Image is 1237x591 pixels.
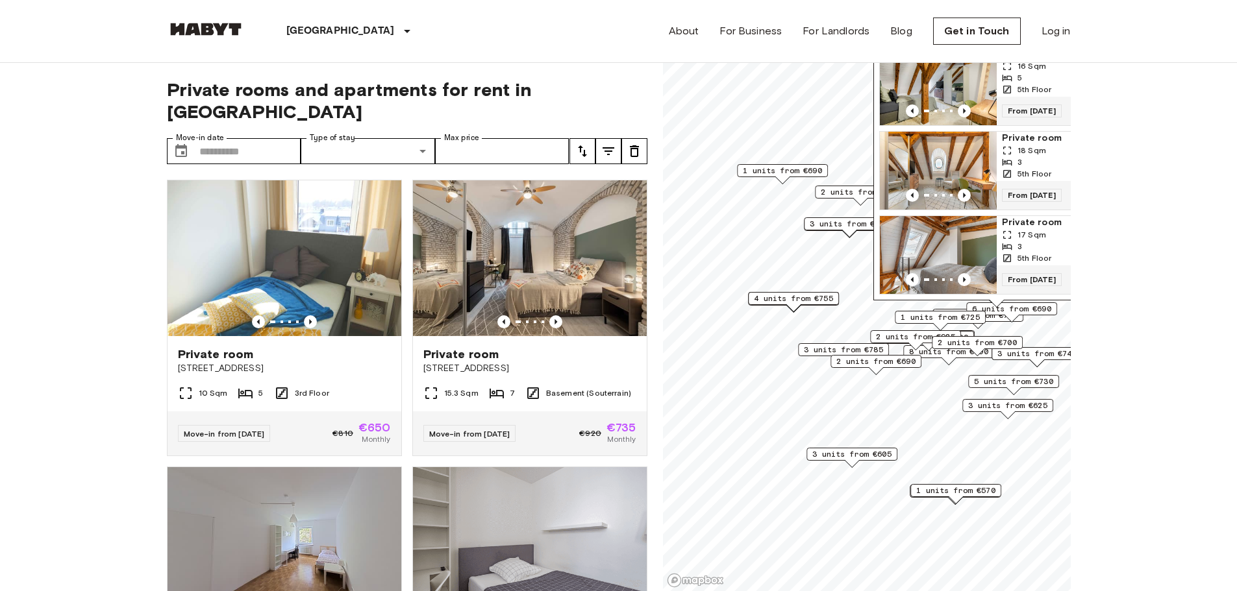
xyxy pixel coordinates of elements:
div: Map marker [968,375,1059,395]
span: 10 Sqm [199,387,228,399]
div: Map marker [932,336,1023,356]
span: 16 Sqm [1018,60,1046,72]
span: 3 [1018,156,1022,168]
span: 15.3 Sqm [444,387,479,399]
div: Map marker [870,330,961,350]
span: Private rooms and apartments for rent in [GEOGRAPHIC_DATA] [167,78,647,123]
button: Previous image [252,315,265,328]
img: Marketing picture of unit DE-02-008-003-05HF [880,47,997,125]
div: Map marker [806,448,897,468]
span: 1 units from €725 [901,311,980,323]
div: Map marker [831,355,921,375]
a: Log in [1042,23,1071,39]
span: 3rd Floor [295,387,329,399]
a: Marketing picture of unit DE-02-011-001-01HFPrevious imagePrevious imagePrivate room[STREET_ADDRE... [167,180,402,456]
a: Marketing picture of unit DE-02-008-003-05HFPrevious imagePrevious image16 Sqm55th FloorFrom [DATE] [879,47,1114,126]
img: Marketing picture of unit DE-02-008-005-03HF [880,216,997,294]
span: 8 units from €690 [909,346,988,357]
span: 5 [1018,72,1022,84]
span: 5 units from €730 [974,376,1053,387]
a: For Landlords [803,23,869,39]
div: Map marker [966,302,1057,322]
span: 1 units from €690 [743,165,822,176]
div: Map marker [992,347,1082,367]
span: 3 units from €745 [997,348,1077,359]
p: [GEOGRAPHIC_DATA] [286,23,395,39]
img: Marketing picture of unit DE-02-011-001-01HF [168,180,401,336]
span: €920 [579,428,601,439]
div: Map marker [815,186,906,206]
a: Blog [890,23,912,39]
div: Map marker [737,164,828,184]
div: Map marker [910,484,1001,504]
span: €735 [606,422,636,433]
img: Habyt [167,23,245,36]
button: tune [621,138,647,164]
span: From [DATE] [1002,189,1062,202]
button: Choose date [168,138,194,164]
div: Map marker [910,485,1001,505]
span: 2 units from €700 [938,337,1017,348]
span: 6 units from €690 [972,303,1051,315]
label: Max price [444,132,479,143]
span: 5 [258,387,263,399]
a: Marketing picture of unit DE-02-004-006-05HFPrevious imagePrevious imagePrivate room[STREET_ADDRE... [412,180,647,456]
button: tune [569,138,595,164]
span: €810 [332,428,353,439]
div: Map marker [962,399,1053,419]
button: Previous image [958,273,971,286]
span: Move-in from [DATE] [429,429,510,439]
button: Previous image [497,315,510,328]
a: Get in Touch [933,18,1021,45]
label: Type of stay [310,132,355,143]
span: Monthly [607,433,636,445]
span: 3 units from €785 [804,344,883,356]
span: 2 units from €690 [836,356,916,367]
span: 2 units from €810 [821,186,900,198]
span: 1 units from €570 [916,485,995,496]
a: Marketing picture of unit DE-02-008-005-03HFPrevious imagePrevious imagePrivate room17 Sqm35th Fl... [879,215,1114,295]
span: 4 units from €800 [889,332,968,343]
span: From [DATE] [1002,273,1062,286]
button: Previous image [906,273,919,286]
span: From [DATE] [1002,104,1062,117]
span: €650 [358,422,391,433]
div: Map marker [798,343,889,363]
div: Map marker [883,331,974,351]
span: 2 units from €925 [876,331,955,343]
div: Map marker [895,311,986,331]
img: Marketing picture of unit DE-02-008-005-02HF [880,132,997,210]
div: Map marker [804,217,895,237]
span: Private room [1002,132,1108,145]
span: 4 units from €755 [754,293,833,304]
button: Previous image [958,189,971,202]
span: Private room [1002,216,1108,229]
a: Mapbox logo [667,573,724,588]
span: [STREET_ADDRESS] [423,362,636,375]
label: Move-in date [176,132,224,143]
span: 3 units from €605 [812,448,892,460]
span: Private room [423,346,499,362]
span: 3 units from €630 [810,218,889,230]
button: Previous image [304,315,317,328]
button: Previous image [906,189,919,202]
img: Marketing picture of unit DE-02-004-006-05HF [413,180,647,336]
span: 18 Sqm [1018,145,1046,156]
span: Move-in from [DATE] [184,429,265,439]
div: Map marker [932,309,1023,329]
span: 5th Floor [1018,84,1051,95]
span: Basement (Souterrain) [546,387,631,399]
button: Previous image [906,104,919,117]
span: Private room [178,346,254,362]
button: tune [595,138,621,164]
span: 5th Floor [1018,252,1051,264]
a: About [669,23,699,39]
span: 5th Floor [1018,168,1051,180]
span: 5 units from €715 [938,309,1018,321]
span: [STREET_ADDRESS] [178,362,391,375]
a: Marketing picture of unit DE-02-008-005-02HFPrevious imagePrevious imagePrivate room18 Sqm35th Fl... [879,131,1114,210]
span: 7 [510,387,515,399]
span: Monthly [362,433,390,445]
span: 17 Sqm [1018,229,1046,241]
div: Map marker [748,292,839,312]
